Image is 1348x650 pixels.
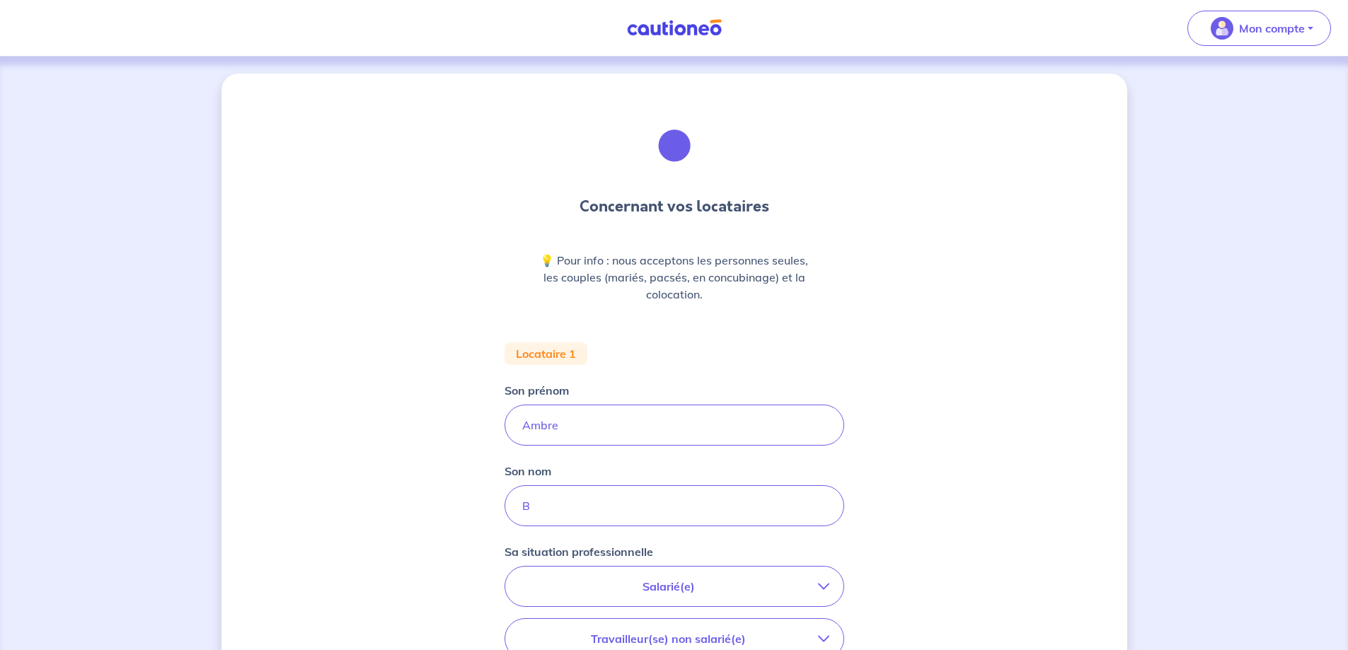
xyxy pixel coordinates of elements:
[1239,20,1305,37] p: Mon compte
[621,19,727,37] img: Cautioneo
[505,485,844,526] input: Doe
[636,108,713,184] img: illu_tenants.svg
[580,195,769,218] h3: Concernant vos locataires
[1211,17,1233,40] img: illu_account_valid_menu.svg
[1187,11,1331,46] button: illu_account_valid_menu.svgMon compte
[505,342,587,365] div: Locataire 1
[505,405,844,446] input: John
[519,630,818,647] p: Travailleur(se) non salarié(e)
[505,463,551,480] p: Son nom
[505,543,653,560] p: Sa situation professionnelle
[505,382,569,399] p: Son prénom
[519,578,818,595] p: Salarié(e)
[538,252,810,303] p: 💡 Pour info : nous acceptons les personnes seules, les couples (mariés, pacsés, en concubinage) e...
[505,567,843,606] button: Salarié(e)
